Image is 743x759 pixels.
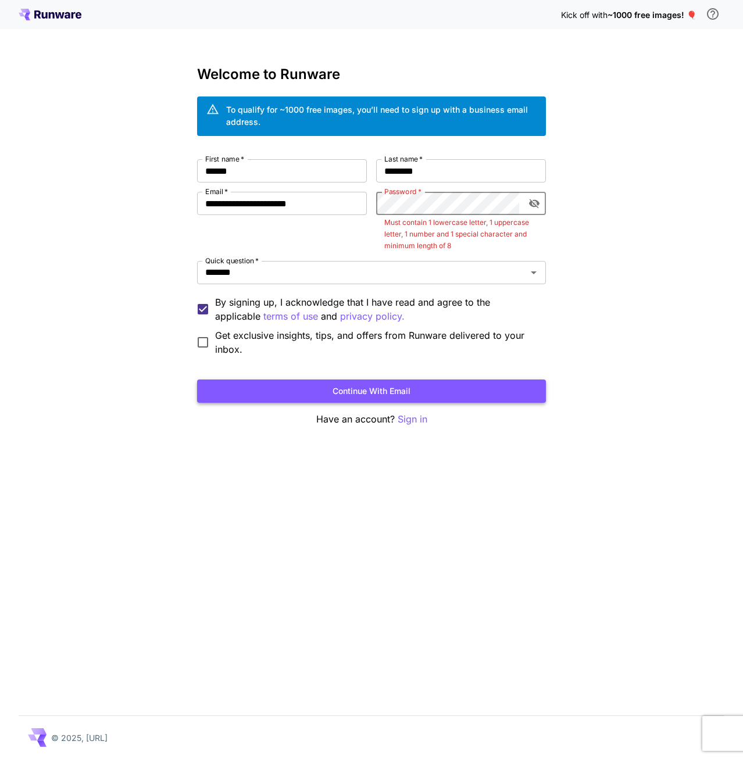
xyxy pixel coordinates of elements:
[215,295,537,324] p: By signing up, I acknowledge that I have read and agree to the applicable and
[205,256,259,266] label: Quick question
[263,309,318,324] button: By signing up, I acknowledge that I have read and agree to the applicable and privacy policy.
[340,309,405,324] p: privacy policy.
[340,309,405,324] button: By signing up, I acknowledge that I have read and agree to the applicable terms of use and
[561,10,608,20] span: Kick off with
[197,66,546,83] h3: Welcome to Runware
[398,412,427,427] button: Sign in
[226,103,537,128] div: To qualify for ~1000 free images, you’ll need to sign up with a business email address.
[205,154,244,164] label: First name
[197,379,546,403] button: Continue with email
[701,2,724,26] button: In order to qualify for free credit, you need to sign up with a business email address and click ...
[384,187,421,196] label: Password
[197,412,546,427] p: Have an account?
[205,187,228,196] label: Email
[384,154,423,164] label: Last name
[384,217,538,252] p: Must contain 1 lowercase letter, 1 uppercase letter, 1 number and 1 special character and minimum...
[263,309,318,324] p: terms of use
[608,10,696,20] span: ~1000 free images! 🎈
[524,193,545,214] button: toggle password visibility
[526,264,542,281] button: Open
[51,732,108,744] p: © 2025, [URL]
[215,328,537,356] span: Get exclusive insights, tips, and offers from Runware delivered to your inbox.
